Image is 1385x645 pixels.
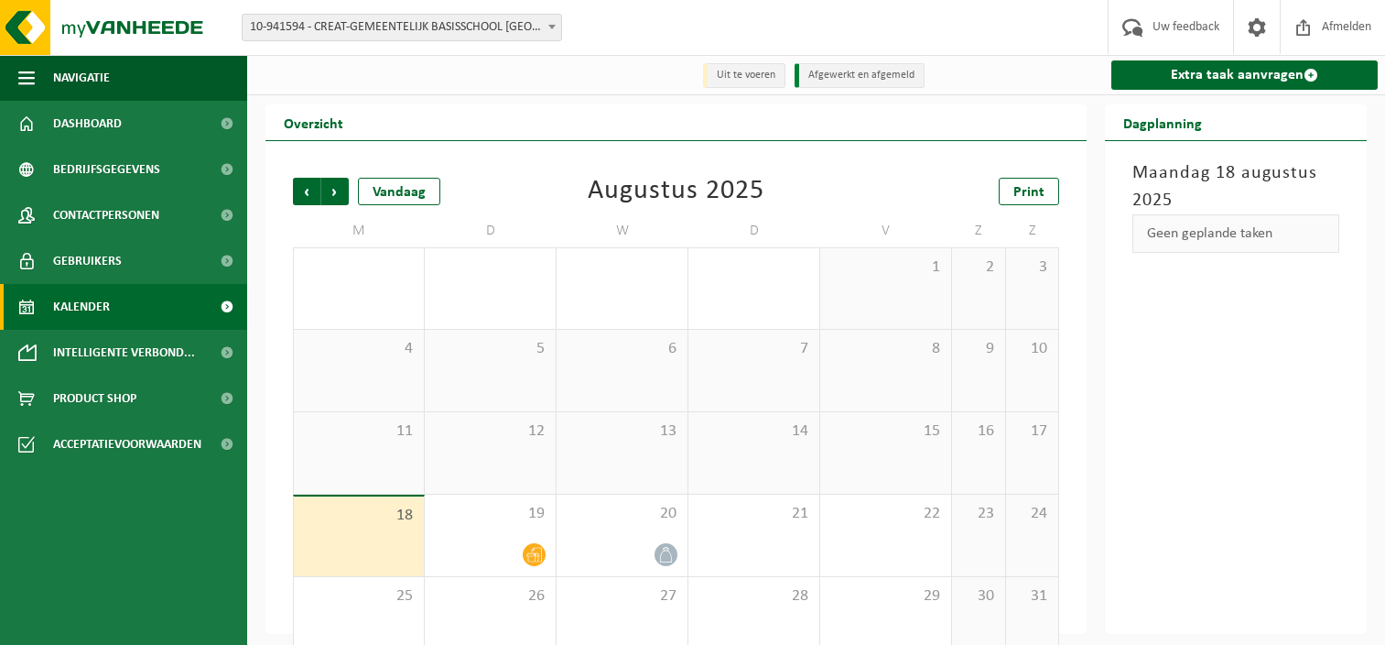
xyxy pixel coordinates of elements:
[961,421,996,442] span: 16
[566,339,678,359] span: 6
[434,339,546,359] span: 5
[698,504,810,524] span: 21
[243,15,561,40] span: 10-941594 - CREAT-GEMEENTELIJK BASISSCHOOL MELLE - MELLE
[1015,586,1050,607] span: 31
[53,192,159,238] span: Contactpersonen
[53,284,110,330] span: Kalender
[698,421,810,442] span: 14
[1015,339,1050,359] span: 10
[53,55,110,101] span: Navigatie
[1013,185,1044,200] span: Print
[1132,214,1339,253] div: Geen geplande taken
[952,214,1006,247] td: Z
[588,178,764,205] div: Augustus 2025
[1132,159,1339,214] h3: Maandag 18 augustus 2025
[566,586,678,607] span: 27
[820,214,952,247] td: V
[698,339,810,359] span: 7
[434,504,546,524] span: 19
[829,339,942,359] span: 8
[999,178,1059,205] a: Print
[293,178,320,205] span: Vorige
[829,421,942,442] span: 15
[703,63,785,88] li: Uit te voeren
[321,178,349,205] span: Volgende
[358,178,440,205] div: Vandaag
[829,504,942,524] span: 22
[53,330,195,376] span: Intelligente verbond...
[425,214,557,247] td: D
[53,101,122,147] span: Dashboard
[303,506,415,526] span: 18
[53,376,136,421] span: Product Shop
[293,214,425,247] td: M
[303,339,415,359] span: 4
[1015,421,1050,442] span: 17
[53,147,160,192] span: Bedrijfsgegevens
[1111,60,1378,90] a: Extra taak aanvragen
[434,586,546,607] span: 26
[303,421,415,442] span: 11
[566,504,678,524] span: 20
[1105,104,1220,140] h2: Dagplanning
[303,586,415,607] span: 25
[1015,504,1050,524] span: 24
[242,14,562,41] span: 10-941594 - CREAT-GEMEENTELIJK BASISSCHOOL MELLE - MELLE
[688,214,820,247] td: D
[961,504,996,524] span: 23
[1015,257,1050,278] span: 3
[53,238,122,284] span: Gebruikers
[829,586,942,607] span: 29
[265,104,362,140] h2: Overzicht
[53,421,201,467] span: Acceptatievoorwaarden
[961,586,996,607] span: 30
[566,421,678,442] span: 13
[557,214,688,247] td: W
[434,421,546,442] span: 12
[829,257,942,278] span: 1
[795,63,925,88] li: Afgewerkt en afgemeld
[961,257,996,278] span: 2
[961,339,996,359] span: 9
[1006,214,1060,247] td: Z
[698,586,810,607] span: 28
